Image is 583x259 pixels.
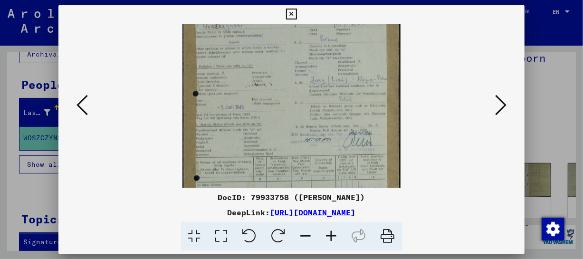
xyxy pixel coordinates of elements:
div: DeepLink: [58,207,525,218]
div: DocID: 79933758 ([PERSON_NAME]) [58,192,525,203]
div: Change consent [541,217,564,240]
a: [URL][DOMAIN_NAME] [270,208,356,217]
img: Change consent [542,218,564,240]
